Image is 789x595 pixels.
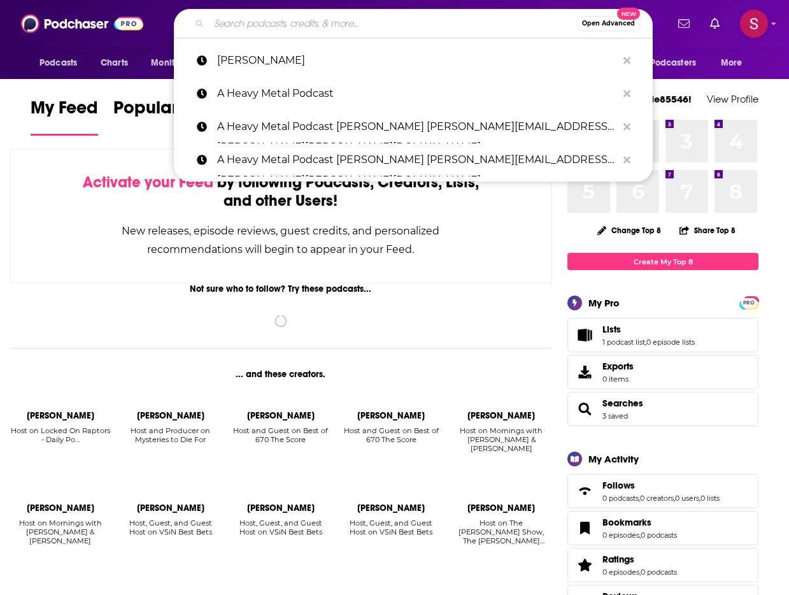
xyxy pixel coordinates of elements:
a: Popular Feed [113,97,222,136]
span: Lists [567,318,758,352]
a: 0 podcasts [641,531,677,540]
a: Podchaser - Follow, Share and Rate Podcasts [21,11,143,36]
span: Charts [101,54,128,72]
span: , [639,568,641,577]
a: A Heavy Metal Podcast [PERSON_NAME] [PERSON_NAME][EMAIL_ADDRESS][PERSON_NAME][PERSON_NAME][DOMAIN... [174,143,653,176]
a: Follows [572,482,597,500]
button: Share Top 8 [679,218,736,243]
span: Open Advanced [582,20,635,27]
a: A Heavy Metal Podcast [PERSON_NAME] [PERSON_NAME][EMAIL_ADDRESS][PERSON_NAME][PERSON_NAME][DOMAIN... [174,110,653,143]
span: Follows [567,474,758,508]
div: ... and these creators. [10,369,551,380]
div: Mike Mulligan [247,410,315,421]
div: Host, Guest, and Guest Host on VSiN Best Bets [341,519,441,536]
a: [PERSON_NAME] [174,44,653,77]
div: Host and Guest on Best of 670 The Score [341,426,441,444]
div: Kevin Sheehan [467,503,535,513]
a: 0 creators [640,494,674,503]
div: Greg Gaston [467,410,535,421]
a: 0 episodes [602,568,639,577]
a: 0 lists [700,494,720,503]
a: 1 podcast list [602,338,645,347]
span: More [721,54,743,72]
a: Ratings [602,554,677,565]
div: Host, Guest, and Guest Host on VSiN Best Bets [120,519,220,546]
div: Host, Guest, and Guest Host on VSiN Best Bets [120,519,220,536]
div: Not sure who to follow? Try these podcasts... [10,283,551,294]
span: Ratings [602,554,634,565]
div: Host and Guest on Best of 670 The Score [341,426,441,454]
button: open menu [712,51,758,75]
span: New [617,8,640,20]
span: My Feed [31,97,98,126]
a: PRO [741,297,757,307]
a: Searches [602,398,643,409]
span: Monitoring [151,54,196,72]
div: Host on Locked On Raptors - Daily Po… [10,426,110,444]
a: A Heavy Metal Podcast [174,77,653,110]
span: Bookmarks [567,511,758,545]
div: Host, Guest, and Guest Host on VSiN Best Bets [341,519,441,546]
a: Lists [572,326,597,344]
div: Host and Producer on Mysteries to Die For [120,426,220,444]
div: Eli Savoie [27,503,94,513]
a: 0 podcasts [641,568,677,577]
span: Activate your Feed [83,173,213,192]
div: Femi Abebefe [357,503,425,513]
div: Wes Reynolds [137,503,204,513]
button: open menu [142,51,213,75]
div: Host on Locked On Raptors - Daily Po… [10,426,110,454]
span: Bookmarks [602,517,651,528]
div: Host and Guest on Best of 670 The Score [231,426,331,444]
a: Show notifications dropdown [705,13,725,34]
span: Podcasts [39,54,77,72]
span: , [699,494,700,503]
span: , [639,531,641,540]
a: Searches [572,400,597,418]
button: open menu [31,51,94,75]
button: open menu [627,51,714,75]
a: Bookmarks [602,517,677,528]
a: 0 episodes [602,531,639,540]
div: Host on Mornings with [PERSON_NAME] & [PERSON_NAME] [451,426,551,453]
div: Host on Mornings with Greg & Eli [451,426,551,454]
div: TG Wolff [137,410,204,421]
div: Host on Mornings with [PERSON_NAME] & [PERSON_NAME] [10,519,110,545]
button: Show profile menu [740,10,768,38]
input: Search podcasts, credits, & more... [209,13,576,34]
span: , [639,494,640,503]
div: by following Podcasts, Creators, Lists, and other Users! [75,173,487,210]
a: 0 users [675,494,699,503]
div: Host, Guest, and Guest Host on VSiN Best Bets [231,519,331,536]
span: , [674,494,675,503]
button: Open AdvancedNew [576,16,641,31]
div: New releases, episode reviews, guest credits, and personalized recommendations will begin to appe... [75,222,487,259]
span: Logged in as stephanie85546 [740,10,768,38]
span: Exports [572,363,597,381]
div: David Haugh [357,410,425,421]
a: Show notifications dropdown [673,13,695,34]
div: Host on The Kevin Sheehan Show, The Kevin Sheehan Show, and Cooley and Kevin with Chris … [451,519,551,546]
a: My Feed [31,97,98,136]
div: Sean Woodley [27,410,94,421]
a: Follows [602,480,720,491]
span: Lists [602,324,621,335]
p: A Heavy Metal Podcast Chris Tighe chris.tighe@rogers.com [217,110,617,143]
span: Exports [602,361,634,372]
img: User Profile [740,10,768,38]
span: Searches [567,392,758,426]
span: PRO [741,298,757,308]
a: Ratings [572,556,597,574]
div: Host and Producer on Mysteries to Die For [120,426,220,454]
div: Dave Ross [247,503,315,513]
span: Popular Feed [113,97,222,126]
span: Ratings [567,548,758,582]
a: View Profile [707,93,758,105]
a: 3 saved [602,412,628,420]
span: , [645,338,646,347]
a: 0 episode lists [646,338,695,347]
div: Host on Mornings with Greg & Eli [10,519,110,546]
button: Change Top 8 [590,222,669,238]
